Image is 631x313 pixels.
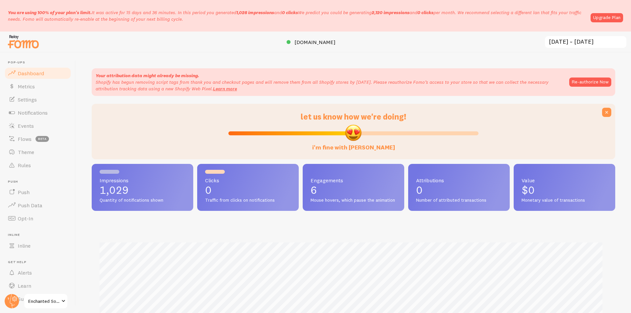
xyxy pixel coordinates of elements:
b: 0 clicks [282,10,298,15]
span: Impressions [100,178,185,183]
p: 1,029 [100,185,185,195]
span: Quantity of notifications shown [100,197,185,203]
span: and [236,10,298,15]
span: Push [8,180,72,184]
a: Inline [4,239,72,252]
b: 1,028 impressions [236,10,274,15]
img: fomo-relay-logo-orange.svg [7,33,40,50]
a: Settings [4,93,72,106]
span: Mouse hovers, which pause the animation [311,197,396,203]
span: You are using 100% of your plan's limit. [8,10,92,15]
a: Rules [4,159,72,172]
a: Upgrade Plan [591,13,623,22]
span: Rules [18,162,31,168]
a: Alerts [4,266,72,279]
label: i'm fine with [PERSON_NAME] [312,137,395,151]
a: Learn more [213,86,237,92]
span: Monetary value of transactions [522,197,607,203]
p: 0 [416,185,502,195]
span: Clicks [205,178,291,183]
span: Traffic from clicks on notifications [205,197,291,203]
p: It was active for 15 days and 36 minutes. In this period you generated We predict you could be ge... [8,9,587,22]
a: Opt-In [4,212,72,225]
span: and [372,10,433,15]
span: let us know how we're doing! [301,112,406,122]
span: Learn [18,282,31,289]
span: Inline [18,242,31,249]
span: Flows [18,136,32,142]
b: 2,120 impressions [372,10,409,15]
span: Alerts [18,269,32,276]
span: Settings [18,96,37,103]
strong: Your attribution data might already be missing. [96,73,199,78]
span: Push [18,189,30,195]
span: Get Help [8,260,72,264]
a: Flows beta [4,132,72,145]
span: Number of attributed transactions [416,197,502,203]
a: Learn [4,279,72,292]
a: Dashboard [4,67,72,80]
p: 6 [311,185,396,195]
span: Theme [18,149,34,155]
button: Re-authorize Now [569,78,611,87]
a: Push [4,186,72,199]
p: Shopify has begun removing script tags from thank you and checkout pages and will remove them fro... [96,79,563,92]
span: Value [522,178,607,183]
a: Enchanted Soul [24,293,68,309]
img: emoji.png [344,124,362,142]
a: Events [4,119,72,132]
span: Attributions [416,178,502,183]
b: 0 clicks [417,10,433,15]
a: Notifications [4,106,72,119]
a: Theme [4,145,72,159]
span: Engagements [311,178,396,183]
span: Enchanted Soul [28,297,59,305]
span: Inline [8,233,72,237]
span: beta [35,136,49,142]
span: Pop-ups [8,60,72,65]
span: Metrics [18,83,35,90]
span: Push Data [18,202,42,209]
a: Push Data [4,199,72,212]
span: $0 [522,184,535,196]
p: 0 [205,185,291,195]
a: Support [4,292,72,305]
span: Dashboard [18,70,44,77]
span: Notifications [18,109,48,116]
span: Events [18,123,34,129]
a: Metrics [4,80,72,93]
span: Opt-In [18,215,33,222]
